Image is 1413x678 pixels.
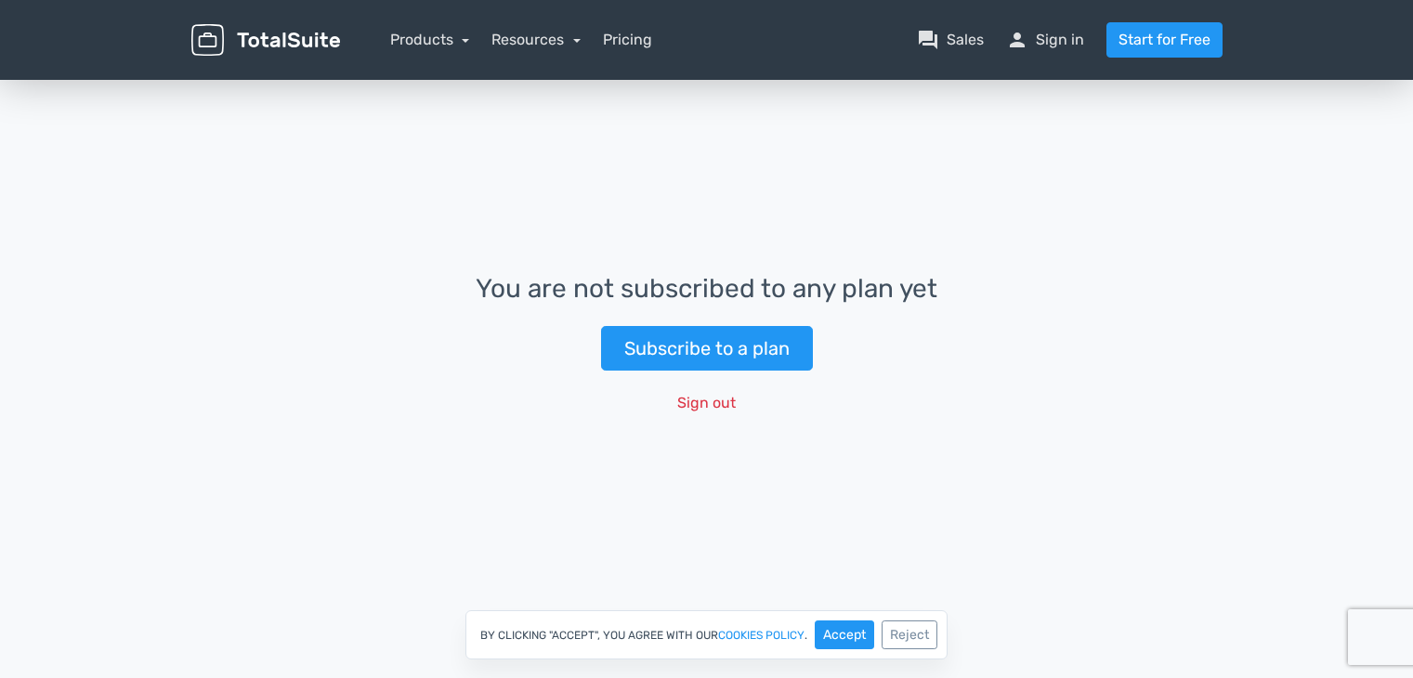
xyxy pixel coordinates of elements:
a: Products [390,31,470,48]
button: Reject [882,620,937,649]
button: Sign out [665,385,748,421]
a: Start for Free [1106,22,1223,58]
a: cookies policy [718,630,805,641]
img: TotalSuite for WordPress [191,24,340,57]
a: question_answerSales [917,29,984,51]
button: Accept [815,620,874,649]
h3: You are not subscribed to any plan yet [476,275,937,304]
a: Subscribe to a plan [601,326,813,371]
span: question_answer [917,29,939,51]
a: Resources [491,31,581,48]
a: Pricing [603,29,652,51]
span: person [1006,29,1028,51]
a: personSign in [1006,29,1084,51]
div: By clicking "Accept", you agree with our . [465,610,948,659]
